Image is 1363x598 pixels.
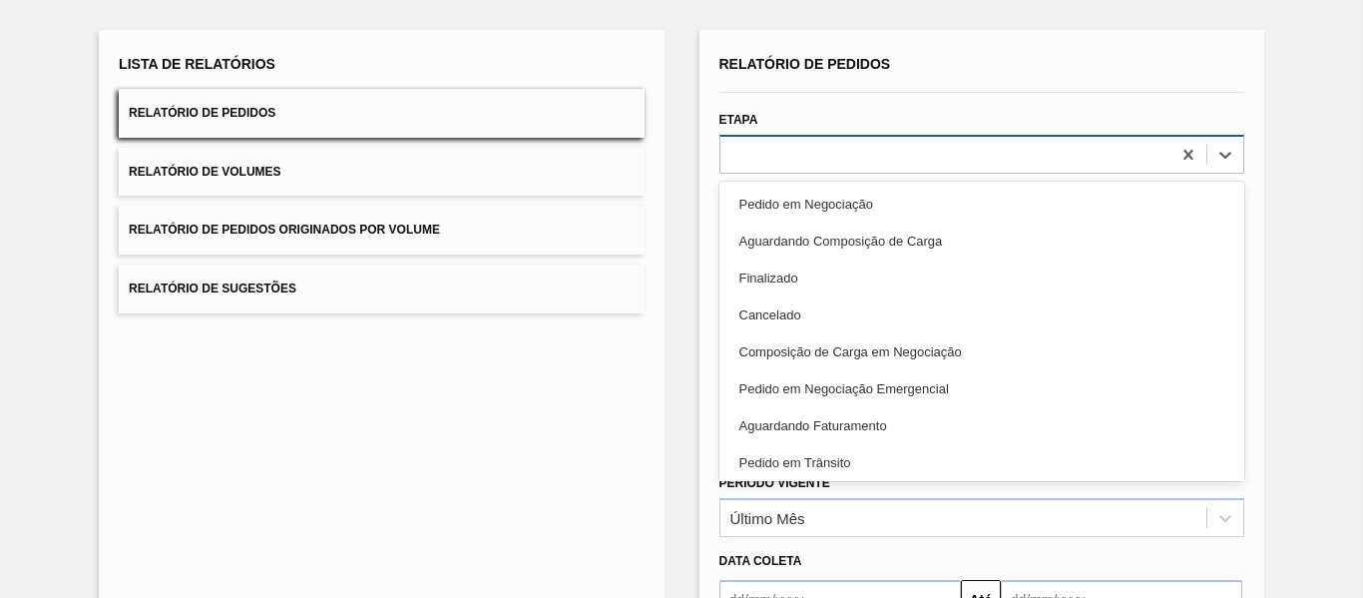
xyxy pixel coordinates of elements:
span: Relatório de Sugestões [129,282,296,296]
button: Relatório de Pedidos Originados por Volume [119,206,644,255]
label: Etapa [719,113,758,127]
span: Relatório de Volumes [129,165,280,179]
span: Lista de Relatórios [119,56,275,72]
div: Aguardando Faturamento [719,407,1244,444]
div: Último Mês [730,509,805,526]
div: Aguardando Composição de Carga [719,223,1244,260]
button: Relatório de Volumes [119,148,644,197]
div: Pedido em Negociação [719,186,1244,223]
button: Relatório de Sugestões [119,265,644,313]
span: Relatório de Pedidos Originados por Volume [129,223,440,237]
button: Relatório de Pedidos [119,89,644,138]
span: Data coleta [719,554,802,568]
span: Relatório de Pedidos [719,56,891,72]
label: Período Vigente [719,476,830,490]
div: Composição de Carga em Negociação [719,333,1244,370]
div: Finalizado [719,260,1244,297]
div: Pedido em Negociação Emergencial [719,370,1244,407]
div: Cancelado [719,297,1244,333]
span: Relatório de Pedidos [129,106,275,120]
div: Pedido em Trânsito [719,444,1244,481]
